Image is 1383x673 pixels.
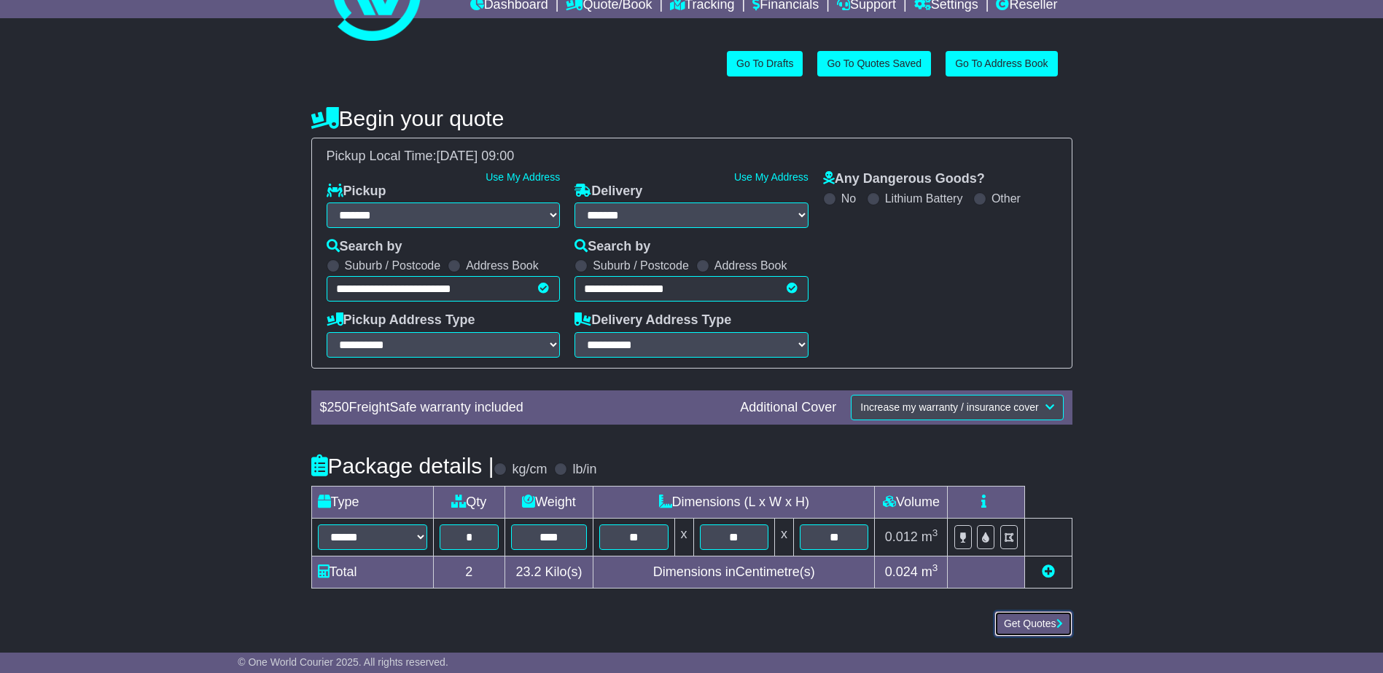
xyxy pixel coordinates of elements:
[932,562,938,573] sup: 3
[433,556,505,588] td: 2
[994,611,1072,637] button: Get Quotes
[932,527,938,538] sup: 3
[311,556,433,588] td: Total
[774,518,793,556] td: x
[238,656,448,668] span: © One World Courier 2025. All rights reserved.
[319,149,1064,165] div: Pickup Local Time:
[327,184,386,200] label: Pickup
[674,518,693,556] td: x
[466,259,539,272] label: Address Book
[345,259,441,272] label: Suburb / Postcode
[574,184,642,200] label: Delivery
[593,259,689,272] label: Suburb / Postcode
[885,530,918,544] span: 0.012
[437,149,515,163] span: [DATE] 09:00
[922,530,938,544] span: m
[574,312,731,328] label: Delivery Address Type
[486,171,560,183] a: Use My Address
[311,454,494,478] h4: Package details |
[505,556,593,588] td: Kilo(s)
[313,400,733,416] div: $ FreightSafe warranty included
[875,486,948,518] td: Volume
[311,106,1072,130] h4: Begin your quote
[433,486,505,518] td: Qty
[851,395,1063,420] button: Increase my warranty / insurance cover
[823,171,985,187] label: Any Dangerous Goods?
[733,400,844,416] div: Additional Cover
[841,192,856,205] label: No
[505,486,593,518] td: Weight
[734,171,809,183] a: Use My Address
[1042,564,1055,579] a: Add new item
[512,462,547,478] label: kg/cm
[946,51,1057,76] a: Go To Address Book
[574,239,650,255] label: Search by
[327,239,402,255] label: Search by
[593,556,875,588] td: Dimensions in Centimetre(s)
[992,192,1021,205] label: Other
[885,192,963,205] label: Lithium Battery
[885,564,918,579] span: 0.024
[727,51,803,76] a: Go To Drafts
[311,486,433,518] td: Type
[714,259,787,272] label: Address Book
[572,462,596,478] label: lb/in
[922,564,938,579] span: m
[817,51,931,76] a: Go To Quotes Saved
[327,400,349,414] span: 250
[860,401,1038,413] span: Increase my warranty / insurance cover
[593,486,875,518] td: Dimensions (L x W x H)
[515,564,541,579] span: 23.2
[327,312,475,328] label: Pickup Address Type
